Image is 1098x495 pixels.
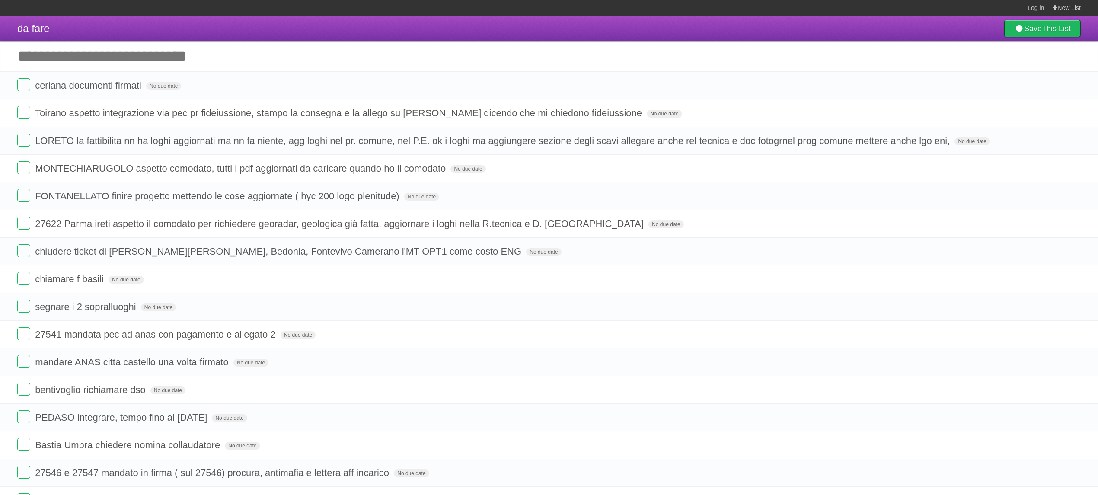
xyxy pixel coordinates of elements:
label: Done [17,466,30,479]
label: Done [17,189,30,202]
label: Done [17,161,30,174]
span: No due date [146,82,181,90]
span: bentivoglio richiamare dso [35,384,148,395]
span: No due date [450,165,485,173]
label: Done [17,272,30,285]
a: SaveThis List [1004,20,1081,37]
span: No due date [394,469,429,477]
label: Done [17,383,30,396]
span: chiudere ticket di [PERSON_NAME][PERSON_NAME], Bedonia, Fontevivo Camerano l'MT OPT1 come costo ENG [35,246,523,257]
label: Done [17,134,30,147]
span: MONTECHIARUGOLO aspetto comodato, tutti i pdf aggiornati da caricare quando ho il comodato [35,163,448,174]
span: No due date [233,359,268,367]
span: No due date [141,303,176,311]
label: Done [17,355,30,368]
span: No due date [150,386,185,394]
label: Done [17,78,30,91]
span: Toirano aspetto integrazione via pec pr fideiussione, stampo la consegna e la allego su [PERSON_N... [35,108,644,118]
span: No due date [648,220,683,228]
span: 27546 e 27547 mandato in firma ( sul 27546) procura, antimafia e lettera aff incarico [35,467,391,478]
label: Done [17,244,30,257]
label: Done [17,217,30,230]
span: Bastia Umbra chiedere nomina collaudatore [35,440,222,450]
label: Done [17,106,30,119]
span: PEDASO integrare, tempo fino al [DATE] [35,412,209,423]
span: No due date [109,276,144,284]
span: mandare ANAS citta castello una volta firmato [35,357,231,367]
span: 27541 mandata pec ad anas con pagamento e allegato 2 [35,329,278,340]
label: Done [17,300,30,313]
span: No due date [954,137,989,145]
span: FONTANELLATO finire progetto mettendo le cose aggiornate ( hyc 200 logo plenitude) [35,191,402,201]
span: No due date [526,248,561,256]
span: segnare i 2 sopralluoghi [35,301,138,312]
span: ceriana documenti firmati [35,80,144,91]
span: da fare [17,22,50,34]
span: No due date [647,110,682,118]
span: LORETO la fattibilita nn ha loghi aggiornati ma nn fa niente, agg loghi nel pr. comune, nel P.E. ... [35,135,952,146]
label: Done [17,410,30,423]
span: No due date [225,442,260,450]
label: Done [17,438,30,451]
span: No due date [404,193,439,201]
label: Done [17,327,30,340]
span: No due date [281,331,316,339]
span: No due date [212,414,247,422]
span: 27622 Parma ireti aspetto il comodato per richiedere georadar, geologica già fatta, aggiornare i ... [35,218,646,229]
span: chiamare f basili [35,274,106,284]
b: This List [1042,24,1071,33]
